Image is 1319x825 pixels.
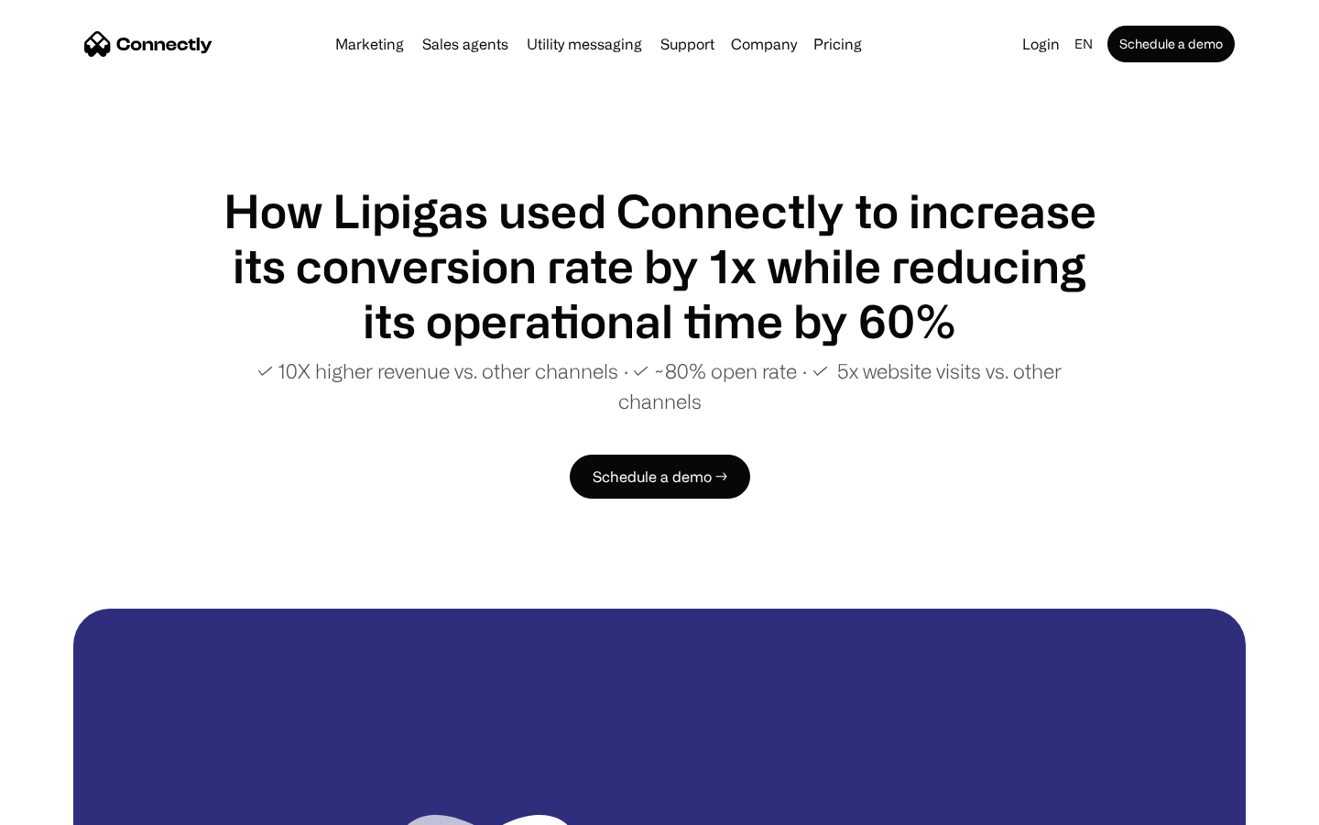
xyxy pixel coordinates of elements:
aside: Language selected: English [18,791,110,819]
a: Marketing [328,37,411,51]
a: Sales agents [415,37,516,51]
a: Schedule a demo → [570,455,750,499]
p: ✓ 10X higher revenue vs. other channels ∙ ✓ ~80% open rate ∙ ✓ 5x website visits vs. other channels [220,356,1099,416]
div: Company [731,31,797,57]
ul: Language list [37,793,110,819]
div: en [1074,31,1093,57]
a: Login [1015,31,1067,57]
a: Utility messaging [519,37,649,51]
a: Pricing [806,37,869,51]
a: Support [653,37,722,51]
h1: How Lipigas used Connectly to increase its conversion rate by 1x while reducing its operational t... [220,183,1099,348]
a: Schedule a demo [1107,26,1235,62]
